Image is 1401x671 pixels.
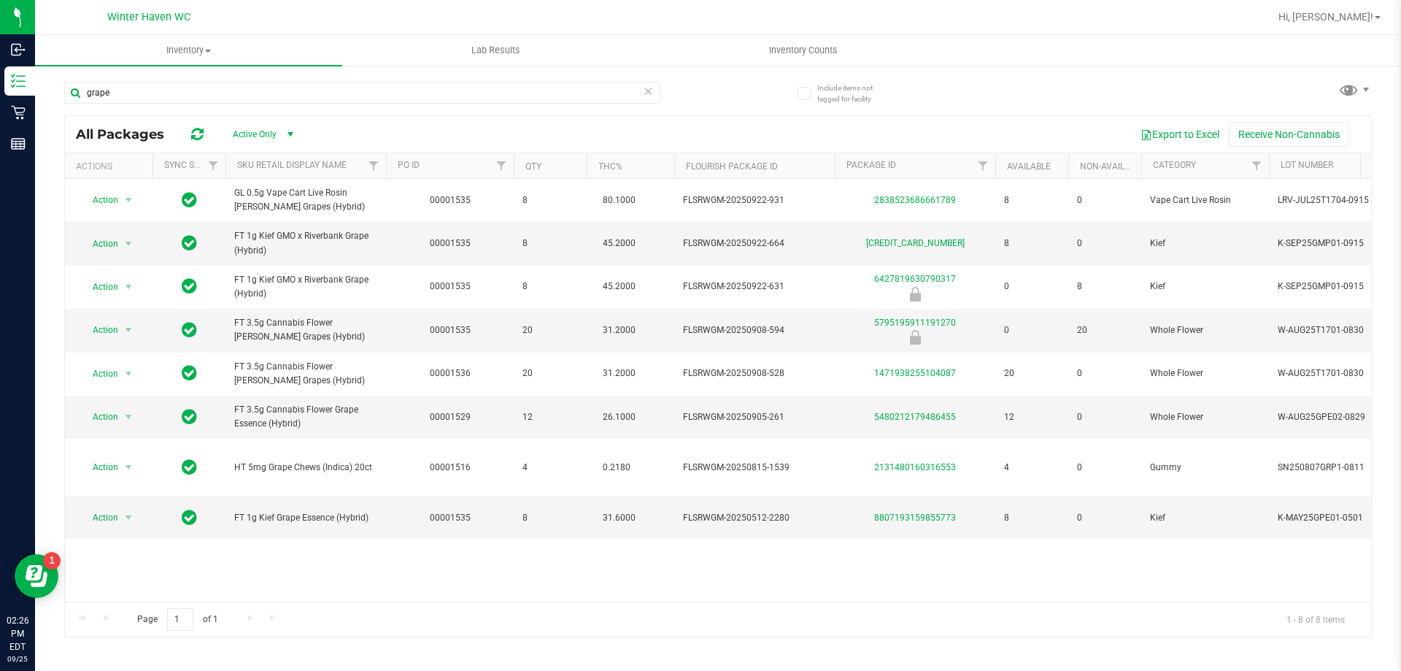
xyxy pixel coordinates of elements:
[1278,11,1373,23] span: Hi, [PERSON_NAME]!
[595,320,643,341] span: 31.2000
[1153,160,1196,170] a: Category
[164,160,220,170] a: Sync Status
[237,160,347,170] a: Sku Retail Display Name
[643,82,653,101] span: Clear
[595,190,643,211] span: 80.1000
[525,161,541,172] a: Qty
[683,323,826,337] span: FLSRWGM-20250908-594
[182,507,197,528] span: In Sync
[522,280,578,294] span: 8
[234,186,377,214] span: GL 0.5g Vape Cart Live Rosin [PERSON_NAME] Grapes (Hybrid)
[1131,122,1229,147] button: Export to Excel
[1077,511,1132,525] span: 0
[522,237,578,250] span: 8
[1150,237,1260,250] span: Kief
[1150,323,1260,337] span: Whole Flower
[120,234,138,254] span: select
[182,190,197,210] span: In Sync
[1278,280,1370,294] span: K-SEP25GMP01-0915
[1278,511,1370,525] span: K-MAY25GPE01-0501
[1275,608,1356,630] span: 1 - 8 of 8 items
[522,367,578,380] span: 20
[595,457,638,478] span: 0.2180
[80,190,119,210] span: Action
[120,277,138,297] span: select
[683,367,826,380] span: FLSRWGM-20250908-528
[76,126,179,142] span: All Packages
[1004,511,1060,525] span: 8
[598,161,622,172] a: THC%
[120,190,138,210] span: select
[430,238,471,248] a: 00001535
[817,83,890,104] span: Include items not tagged for facility
[234,360,377,388] span: FT 3.5g Cannabis Flower [PERSON_NAME] Grapes (Hybrid)
[80,234,119,254] span: Action
[64,82,660,104] input: Search Package ID, Item Name, SKU, Lot or Part Number...
[362,153,386,178] a: Filter
[15,554,58,598] iframe: Resource center
[167,608,193,631] input: 1
[234,461,377,475] span: HT 5mg Grape Chews (Indica) 20ct
[874,368,956,378] a: 1471938255104087
[1077,461,1132,475] span: 0
[1004,193,1060,207] span: 8
[1077,410,1132,424] span: 0
[649,35,957,66] a: Inventory Counts
[490,153,514,178] a: Filter
[1004,237,1060,250] span: 8
[1004,410,1060,424] span: 12
[522,461,578,475] span: 4
[683,280,826,294] span: FLSRWGM-20250922-631
[522,511,578,525] span: 8
[107,11,190,23] span: Winter Haven WC
[1278,193,1370,207] span: LRV-JUL25T1704-0915
[182,363,197,383] span: In Sync
[120,364,138,384] span: select
[683,237,826,250] span: FLSRWGM-20250922-664
[1150,280,1260,294] span: Kief
[683,410,826,424] span: FLSRWGM-20250905-261
[595,276,643,297] span: 45.2000
[1229,122,1349,147] button: Receive Non-Cannabis
[1278,237,1370,250] span: K-SEP25GMP01-0915
[1004,323,1060,337] span: 0
[80,364,119,384] span: Action
[80,320,119,340] span: Action
[1245,153,1269,178] a: Filter
[874,513,956,523] a: 8807193159855773
[398,160,420,170] a: PO ID
[1150,461,1260,475] span: Gummy
[7,653,28,664] p: 09/25
[182,320,197,340] span: In Sync
[833,287,997,302] div: Newly Received
[43,552,61,570] iframe: Resource center unread badge
[1354,153,1378,178] a: Filter
[1278,461,1370,475] span: SN250807GRP1-0811
[1150,193,1260,207] span: Vape Cart Live Rosin
[7,614,28,653] p: 02:26 PM EDT
[234,273,377,301] span: FT 1g Kief GMO x Riverbank Grape (Hybrid)
[522,323,578,337] span: 20
[874,412,956,422] a: 5480212179486455
[80,507,119,528] span: Action
[683,511,826,525] span: FLSRWGM-20250512-2280
[595,233,643,254] span: 45.2000
[1278,410,1370,424] span: W-AUG25GPE02-0829
[1077,193,1132,207] span: 0
[430,368,471,378] a: 00001536
[430,412,471,422] a: 00001529
[234,316,377,344] span: FT 3.5g Cannabis Flower [PERSON_NAME] Grapes (Hybrid)
[595,407,643,428] span: 26.1000
[452,44,540,57] span: Lab Results
[874,274,956,284] a: 6427819630790317
[874,195,956,205] a: 2838523686661789
[846,160,896,170] a: Package ID
[595,363,643,384] span: 31.2000
[201,153,225,178] a: Filter
[80,277,119,297] span: Action
[120,457,138,478] span: select
[522,193,578,207] span: 8
[11,42,26,57] inline-svg: Inbound
[120,320,138,340] span: select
